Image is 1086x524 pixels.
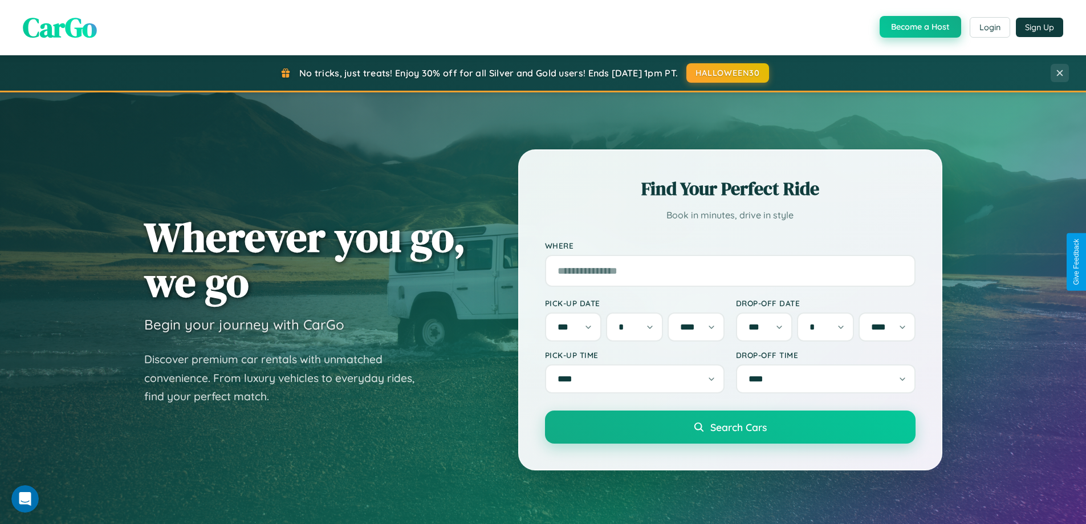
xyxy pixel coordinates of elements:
span: No tricks, just treats! Enjoy 30% off for all Silver and Gold users! Ends [DATE] 1pm PT. [299,67,678,79]
label: Where [545,241,916,250]
div: Give Feedback [1072,239,1080,285]
button: HALLOWEEN30 [686,63,769,83]
button: Search Cars [545,411,916,444]
label: Pick-up Time [545,350,725,360]
iframe: Intercom live chat [11,485,39,513]
label: Drop-off Time [736,350,916,360]
h3: Begin your journey with CarGo [144,316,344,333]
p: Book in minutes, drive in style [545,207,916,224]
label: Drop-off Date [736,298,916,308]
label: Pick-up Date [545,298,725,308]
span: CarGo [23,9,97,46]
span: Search Cars [710,421,767,433]
h2: Find Your Perfect Ride [545,176,916,201]
button: Login [970,17,1010,38]
p: Discover premium car rentals with unmatched convenience. From luxury vehicles to everyday rides, ... [144,350,429,406]
h1: Wherever you go, we go [144,214,466,304]
button: Sign Up [1016,18,1063,37]
button: Become a Host [880,16,961,38]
